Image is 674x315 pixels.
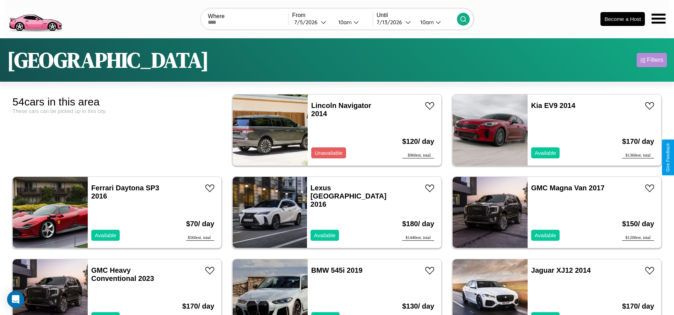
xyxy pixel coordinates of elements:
a: Jaguar XJ12 2014 [531,266,591,274]
p: Available [535,148,556,158]
div: $ 560 est. total [186,235,214,241]
div: $ 1360 est. total [622,153,654,158]
button: Filters [637,53,667,67]
div: 10am [335,19,354,26]
h1: [GEOGRAPHIC_DATA] [7,45,209,75]
p: Unavailable [315,148,343,158]
div: Open Intercom Messenger [7,291,24,308]
h3: $ 150 / day [622,213,654,235]
label: Until [377,12,457,18]
div: Give Feedback [665,143,670,172]
div: Filters [647,56,663,64]
a: BMW 545i 2019 [311,266,363,274]
img: logo [5,4,65,33]
h3: $ 180 / day [402,213,434,235]
div: These cars can be picked up in this city. [12,108,222,114]
label: Where [208,13,288,20]
div: 7 / 5 / 2026 [294,19,321,26]
button: 10am [333,18,373,26]
p: Available [535,230,556,240]
p: Available [95,230,117,240]
button: 10am [415,18,457,26]
h3: $ 170 / day [622,130,654,153]
button: Become a Host [600,12,645,26]
a: Ferrari Daytona SP3 2016 [91,184,159,200]
label: From [292,12,372,18]
div: $ 960 est. total [402,153,434,158]
a: Kia EV9 2014 [531,102,576,109]
div: $ 1200 est. total [622,235,654,241]
button: 7/5/2026 [292,18,332,26]
div: 10am [417,19,436,26]
h3: $ 70 / day [186,213,214,235]
div: 7 / 13 / 2026 [377,19,405,26]
div: 54 cars in this area [12,96,222,108]
a: Lexus [GEOGRAPHIC_DATA] 2016 [311,184,387,208]
div: $ 1440 est. total [402,235,434,241]
a: Lincoln Navigator 2014 [311,102,371,118]
a: GMC Heavy Conventional 2023 [91,266,154,282]
p: Available [314,230,336,240]
h3: $ 120 / day [402,130,434,153]
a: GMC Magna Van 2017 [531,184,605,192]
